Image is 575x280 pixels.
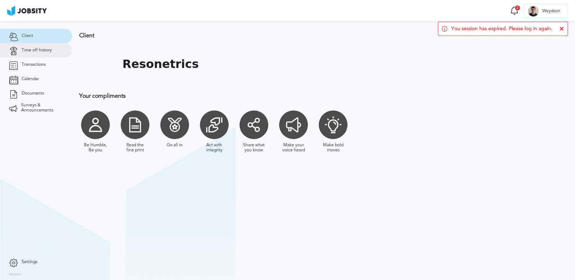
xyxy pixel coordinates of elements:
[22,33,33,38] span: Client
[9,272,22,277] label: Version:
[539,9,564,14] span: Weydson
[528,6,539,17] div: W
[22,48,52,53] span: Time off history
[79,32,470,39] h3: Client
[22,77,39,82] span: Calendar
[202,143,227,153] div: Act with integrity
[22,260,37,265] span: Settings
[515,5,520,11] div: 2
[241,143,266,153] div: Share what you know
[22,91,44,96] span: Documents
[21,103,63,113] span: Surveys & Announcements
[281,143,306,153] div: Make your voice heard
[122,143,148,153] div: Read the fine print
[7,6,47,16] img: ab4bad089aa723f57921c736e9817d99.png
[524,4,568,18] button: WWeydson
[22,62,46,67] span: Transactions
[451,26,552,32] span: You session has expired. Please log in again.
[320,143,346,153] div: Make bold moves
[83,143,108,153] div: Be Humble, Be you
[167,143,183,148] div: Go all in
[122,58,199,71] h1: Resonetrics
[79,93,470,99] h3: Your compliments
